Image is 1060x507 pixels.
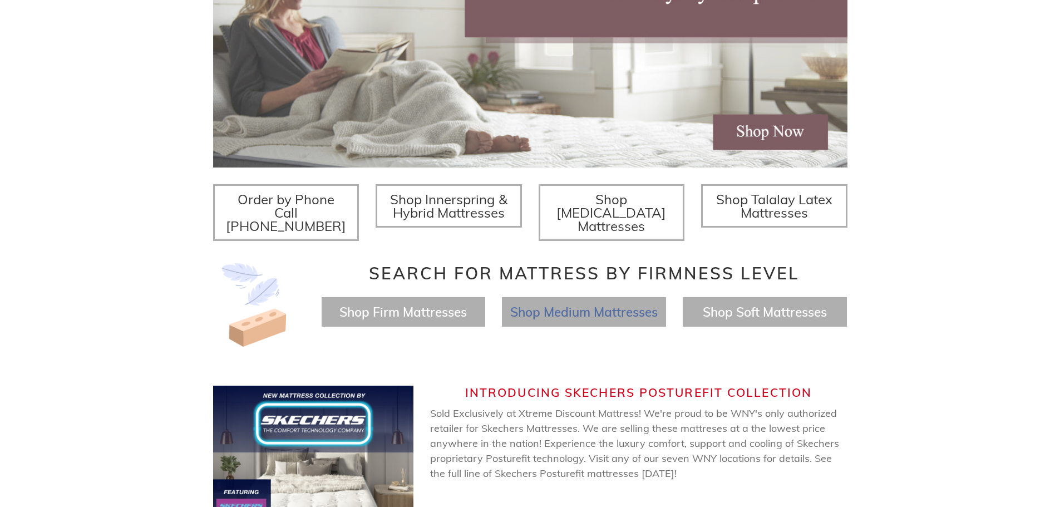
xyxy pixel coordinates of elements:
a: Shop Innerspring & Hybrid Mattresses [376,184,522,228]
a: Shop Medium Mattresses [510,304,658,320]
span: Search for Mattress by Firmness Level [369,263,800,284]
a: Order by Phone Call [PHONE_NUMBER] [213,184,359,241]
span: Shop [MEDICAL_DATA] Mattresses [556,191,666,234]
a: Shop Firm Mattresses [339,304,467,320]
span: Shop Talalay Latex Mattresses [716,191,832,221]
img: Image-of-brick- and-feather-representing-firm-and-soft-feel [213,263,297,347]
a: Shop Soft Mattresses [703,304,827,320]
span: Introducing Skechers Posturefit Collection [465,385,812,400]
a: Shop [MEDICAL_DATA] Mattresses [539,184,685,241]
a: Shop Talalay Latex Mattresses [701,184,847,228]
span: Order by Phone Call [PHONE_NUMBER] [226,191,346,234]
span: Shop Innerspring & Hybrid Mattresses [390,191,507,221]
